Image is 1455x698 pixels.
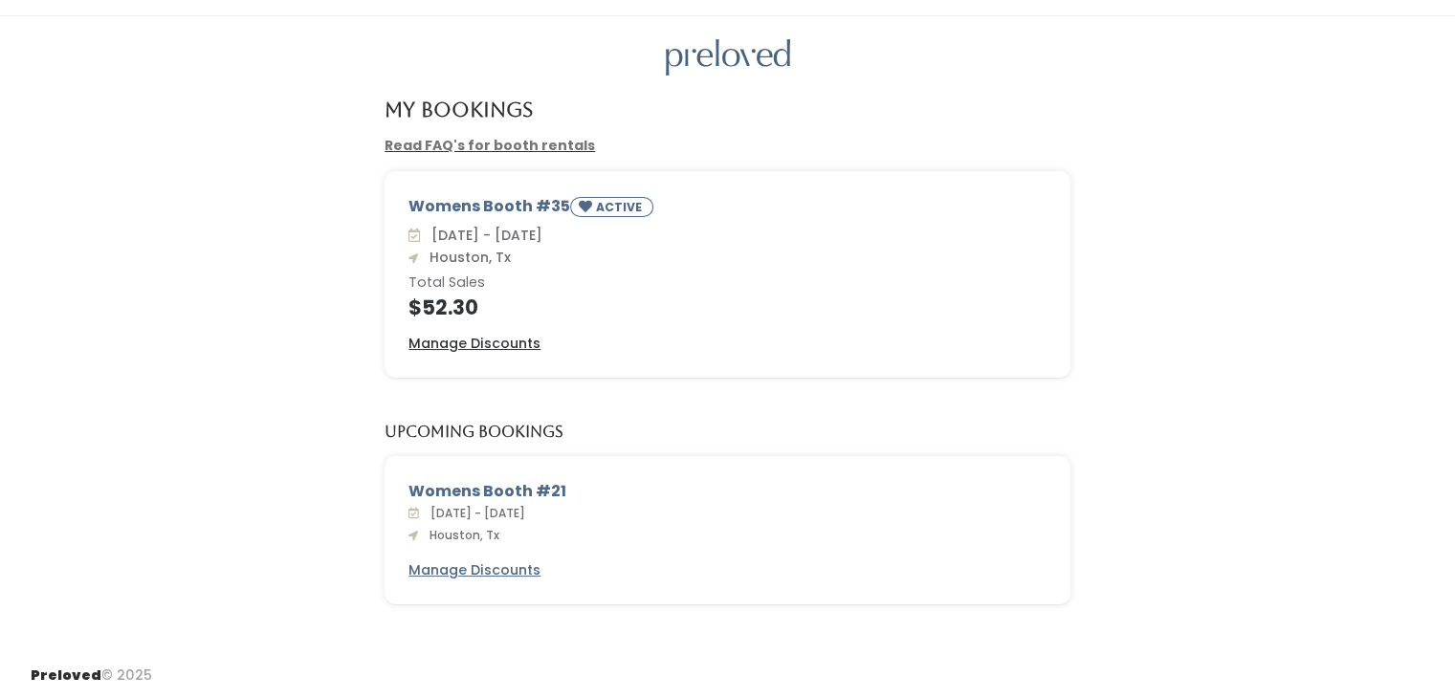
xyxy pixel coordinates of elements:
small: ACTIVE [596,199,646,215]
span: Houston, Tx [422,527,499,543]
u: Manage Discounts [408,334,540,353]
span: [DATE] - [DATE] [423,505,525,521]
h4: My Bookings [385,98,533,120]
div: Womens Booth #35 [408,195,1047,225]
a: Manage Discounts [408,560,540,580]
a: Manage Discounts [408,334,540,354]
a: Read FAQ's for booth rentals [385,136,595,155]
span: Preloved [31,665,101,685]
span: [DATE] - [DATE] [424,226,542,245]
h6: Total Sales [408,275,1047,291]
div: © 2025 [31,650,152,686]
div: Womens Booth #21 [408,480,1047,503]
h4: $52.30 [408,296,1047,318]
span: Houston, Tx [422,248,511,267]
img: preloved logo [666,39,790,76]
h5: Upcoming Bookings [385,424,563,441]
u: Manage Discounts [408,560,540,579]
